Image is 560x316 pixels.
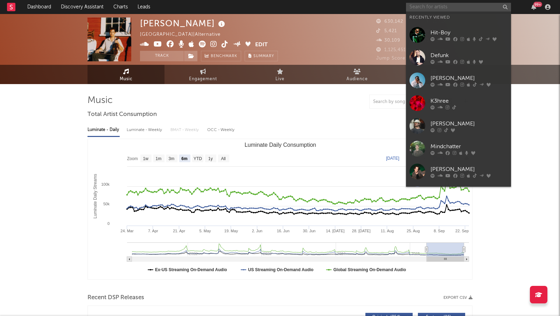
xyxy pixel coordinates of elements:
div: Defunk [430,51,507,60]
text: Global Streaming On-Demand Audio [334,267,406,272]
svg: Luminate Daily Consumption [88,139,472,279]
text: 11. Aug [381,229,394,233]
span: Audience [346,75,368,83]
span: 5,421 [376,29,397,33]
div: Hit-Boy [430,29,507,37]
text: Luminate Daily Streams [93,174,98,218]
text: Zoom [127,156,138,161]
span: Total Artist Consumption [87,110,157,119]
a: Playlists/Charts [395,65,472,84]
span: 30,109 [376,38,400,43]
div: K3hree [430,97,507,105]
div: Mindchatter [430,143,507,151]
a: Defunk [406,46,511,69]
text: 28. [DATE] [352,229,371,233]
div: [PERSON_NAME] [430,165,507,174]
text: 1y [208,156,213,161]
text: 1m [156,156,162,161]
a: [PERSON_NAME] [406,160,511,183]
span: 630,142 [376,19,403,24]
text: Luminate Daily Consumption [245,142,316,148]
a: Engagement [164,65,241,84]
div: [PERSON_NAME] [140,18,227,29]
div: [PERSON_NAME] [430,74,507,83]
text: 100k [101,182,110,186]
a: Benchmark [201,51,241,61]
text: 1w [143,156,149,161]
text: 7. Apr [148,229,158,233]
span: 1,125,451 Monthly Listeners [376,48,449,52]
button: Track [140,51,184,61]
text: Ex-US Streaming On-Demand Audio [155,267,227,272]
div: [GEOGRAPHIC_DATA] | Alternative [140,30,229,39]
button: Export CSV [443,296,472,300]
text: 16. Jun [277,229,289,233]
span: Music [120,75,133,83]
input: Search by song name or URL [370,99,443,105]
text: 3m [169,156,175,161]
text: 50k [103,202,110,206]
text: 30. Jun [303,229,315,233]
a: Audience [318,65,395,84]
text: YTD [194,156,202,161]
span: Engagement [189,75,217,83]
text: US Streaming On-Demand Audio [248,267,314,272]
text: 24. Mar [120,229,134,233]
a: [PERSON_NAME] [406,115,511,137]
span: Live [275,75,285,83]
a: Hit-Boy [406,23,511,46]
text: 21. Apr [173,229,185,233]
span: Benchmark [211,52,237,61]
div: Recently Viewed [409,13,507,22]
div: OCC - Weekly [207,124,235,136]
span: Recent DSP Releases [87,294,144,302]
div: 99 + [533,2,542,7]
text: 8. Sep [434,229,445,233]
a: Music [87,65,164,84]
a: Mindchatter [406,137,511,160]
a: [PERSON_NAME] [406,69,511,92]
text: 25. Aug [407,229,420,233]
a: K3hree [406,92,511,115]
text: 22. Sep [455,229,469,233]
span: Jump Score: 37.2 [376,56,417,61]
text: 19. May [224,229,238,233]
input: Search for artists [406,3,511,12]
div: Luminate - Weekly [127,124,163,136]
text: 5. May [199,229,211,233]
text: All [221,156,225,161]
text: 6m [181,156,187,161]
text: 2. Jun [252,229,262,233]
div: [PERSON_NAME] [430,120,507,128]
button: 99+ [531,4,536,10]
text: [DATE] [386,156,399,161]
text: 0 [107,221,110,226]
a: [PERSON_NAME] [406,183,511,206]
button: Edit [255,41,268,49]
text: 14. [DATE] [326,229,344,233]
button: Summary [245,51,278,61]
span: Summary [253,54,274,58]
a: Live [241,65,318,84]
div: Luminate - Daily [87,124,120,136]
